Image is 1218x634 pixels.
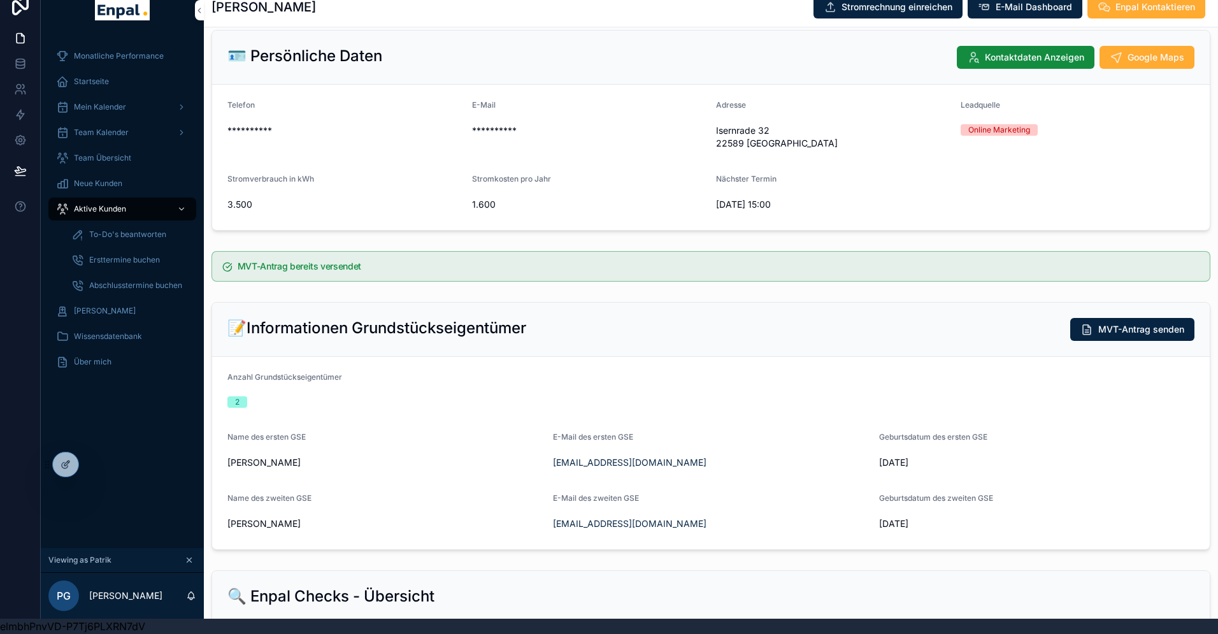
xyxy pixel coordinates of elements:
span: To-Do's beantworten [89,229,166,240]
a: Abschlusstermine buchen [64,274,196,297]
span: [PERSON_NAME] [227,517,543,530]
div: 2 [235,396,240,408]
h2: 🪪 Persönliche Daten [227,46,382,66]
span: [DATE] 15:00 [716,198,950,211]
span: Kontaktdaten Anzeigen [985,51,1084,64]
span: Team Kalender [74,127,129,138]
span: Über mich [74,357,111,367]
span: Stromkosten pro Jahr [472,174,551,184]
button: MVT-Antrag senden [1070,318,1194,341]
span: 3.500 [227,198,462,211]
span: Geburtsdatum des ersten GSE [879,432,987,442]
span: Name des zweiten GSE [227,493,312,503]
span: Stromverbrauch in kWh [227,174,314,184]
a: To-Do's beantworten [64,223,196,246]
span: Mein Kalender [74,102,126,112]
a: Startseite [48,70,196,93]
span: Wissensdatenbank [74,331,142,342]
span: Aktive Kunden [74,204,126,214]
div: scrollable content [41,36,204,390]
span: Abschlusstermine buchen [89,280,182,291]
span: Viewing as Patrik [48,555,111,565]
span: Anzahl Grundstückseigentümer [227,372,342,382]
div: Online Marketing [968,124,1030,136]
a: Team Kalender [48,121,196,144]
p: [PERSON_NAME] [89,589,162,602]
span: MVT-Antrag senden [1098,323,1184,336]
span: Isernrade 32 22589 [GEOGRAPHIC_DATA] [716,124,950,150]
a: Neue Kunden [48,172,196,195]
a: Ersttermine buchen [64,249,196,271]
span: [DATE] [879,456,1194,469]
h5: MVT-Antrag bereits versendet [238,262,1200,271]
span: E-Mail des zweiten GSE [553,493,639,503]
span: Neue Kunden [74,178,122,189]
span: Telefon [227,100,255,110]
a: [PERSON_NAME] [48,299,196,322]
a: Aktive Kunden [48,198,196,220]
span: Monatliche Performance [74,51,164,61]
span: Google Maps [1128,51,1184,64]
span: 1.600 [472,198,706,211]
button: Google Maps [1100,46,1194,69]
a: Mein Kalender [48,96,196,119]
span: E-Mail Dashboard [996,1,1072,13]
span: PG [57,588,71,603]
a: Wissensdatenbank [48,325,196,348]
span: [PERSON_NAME] [227,456,543,469]
span: Adresse [716,100,746,110]
span: Enpal Kontaktieren [1115,1,1195,13]
span: Stromrechnung einreichen [842,1,952,13]
span: Startseite [74,76,109,87]
span: E-Mail des ersten GSE [553,432,633,442]
a: [EMAIL_ADDRESS][DOMAIN_NAME] [553,456,706,469]
span: [PERSON_NAME] [74,306,136,316]
span: Ersttermine buchen [89,255,160,265]
span: E-Mail [472,100,496,110]
h2: 🔍 Enpal Checks - Übersicht [227,586,434,607]
span: Leadquelle [961,100,1000,110]
span: [DATE] [879,517,1194,530]
span: Team Übersicht [74,153,131,163]
a: Über mich [48,350,196,373]
a: Team Übersicht [48,147,196,169]
a: [EMAIL_ADDRESS][DOMAIN_NAME] [553,517,706,530]
span: Nächster Termin [716,174,777,184]
h2: 📝Informationen Grundstückseigentümer [227,318,526,338]
a: Monatliche Performance [48,45,196,68]
span: Name des ersten GSE [227,432,306,442]
span: Geburtsdatum des zweiten GSE [879,493,993,503]
button: Kontaktdaten Anzeigen [957,46,1094,69]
